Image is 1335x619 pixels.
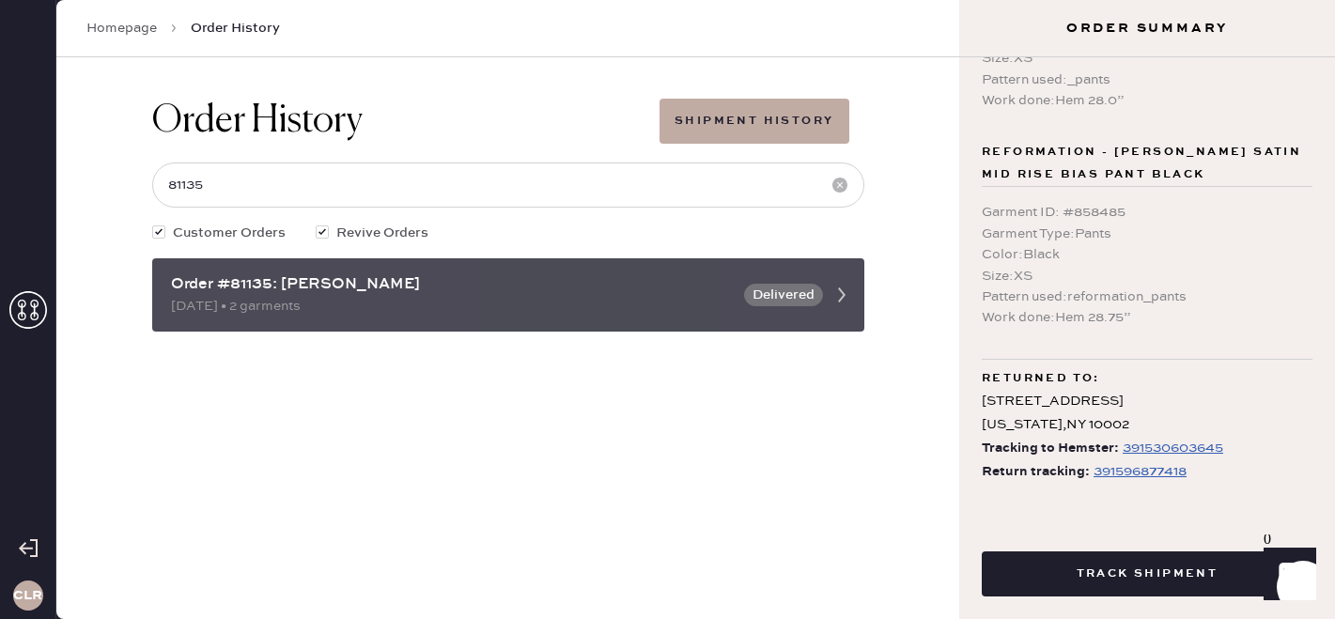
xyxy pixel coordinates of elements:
div: # 88762 [PERSON_NAME] [PERSON_NAME] [EMAIL_ADDRESS][DOMAIN_NAME] [60,209,1271,277]
div: Size : XS [982,266,1312,286]
div: Color : Black [982,244,1312,265]
div: https://www.fedex.com/apps/fedextrack/?tracknumbers=391596877418&cntry_code=US [1094,460,1187,483]
th: QTY [1207,305,1271,330]
button: Shipment History [660,99,848,144]
div: Order #81135: [PERSON_NAME] [171,273,733,296]
div: Pattern used : reformation_pants [982,286,1312,307]
span: Returned to: [982,367,1100,390]
div: Pattern used : _pants [982,70,1312,90]
span: Customer Orders [173,223,286,243]
button: Track Shipment [982,551,1312,596]
a: 391530603645 [1119,437,1223,460]
td: 921610 [60,330,161,354]
div: [DATE] • 2 garments [171,296,733,317]
td: 1 [1207,330,1271,354]
span: Reformation - [PERSON_NAME] Satin Mid Rise Bias Pant Black [982,141,1312,186]
input: Search by order number, customer name, email or phone number [152,162,864,208]
a: Homepage [86,19,157,38]
div: https://www.fedex.com/apps/fedextrack/?tracknumbers=391530603645&cntry_code=US [1123,437,1223,459]
span: Revive Orders [336,223,428,243]
div: Garment Type : Pants [982,224,1312,244]
td: Basic Strap Dress - Reformation - Petites Irisa Dress Chrysanthemum - Size: 10P [161,330,1207,354]
th: ID [60,305,161,330]
th: Description [161,305,1207,330]
div: Work done : Hem 28.0” [982,90,1312,111]
span: Return tracking: [982,460,1090,484]
div: Garment ID : # 858485 [982,202,1312,223]
a: 391596877418 [1090,460,1187,484]
button: Delivered [744,284,823,306]
div: Order # 81980 [60,136,1271,159]
div: Size : XS [982,48,1312,69]
iframe: Front Chat [1246,534,1327,615]
span: Order History [191,19,280,38]
h3: Order Summary [959,19,1335,38]
h1: Order History [152,99,363,144]
div: Customer information [60,187,1271,209]
div: Work done : Hem 28.75” [982,307,1312,328]
span: Tracking to Hemster: [982,437,1119,460]
div: Packing list [60,114,1271,136]
div: [STREET_ADDRESS] [US_STATE] , NY 10002 [982,390,1312,437]
h3: CLR [13,589,42,602]
a: Track Shipment [982,564,1312,581]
